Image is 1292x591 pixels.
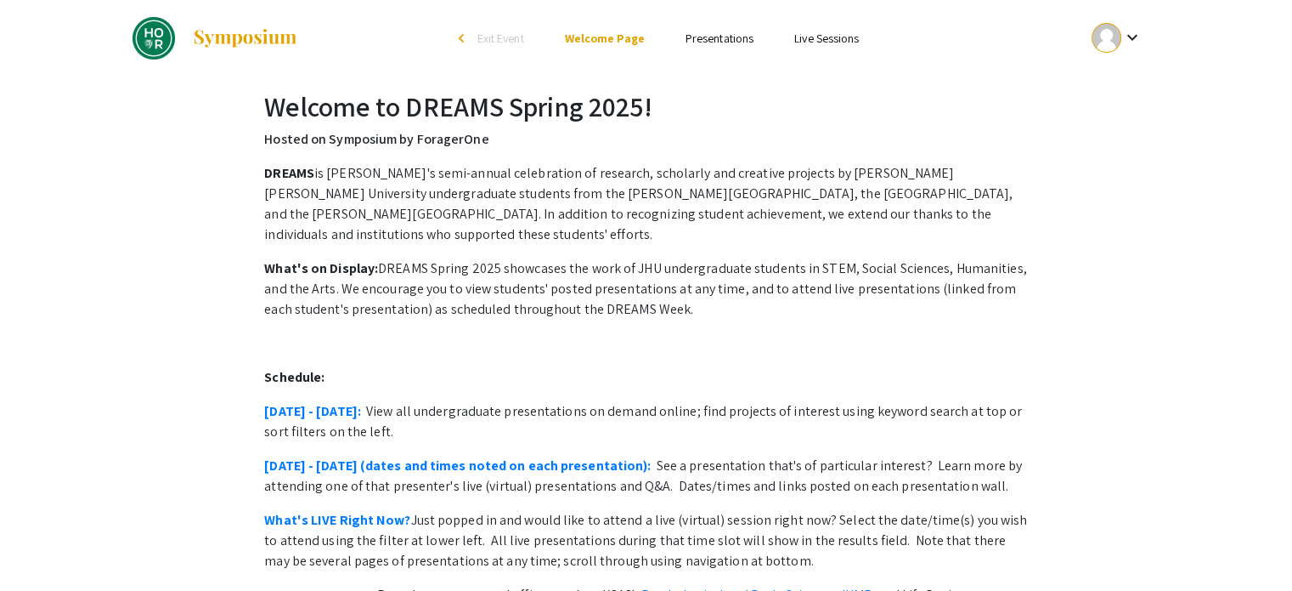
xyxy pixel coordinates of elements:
[477,31,524,46] span: Exit Event
[264,259,378,277] strong: What's on Display:
[264,164,314,182] strong: DREAMS
[685,31,753,46] a: Presentations
[264,129,1027,150] p: Hosted on Symposium by ForagerOne
[264,511,410,529] a: What's LIVE Right Now?
[794,31,859,46] a: Live Sessions
[264,401,1027,442] p: View all undergraduate presentations on demand online; find projects of interest using keyword se...
[565,31,645,46] a: Welcome Page
[1121,27,1142,48] mat-icon: Expand account dropdown
[459,33,469,43] div: arrow_back_ios
[192,28,298,48] img: Symposium by ForagerOne
[264,457,651,475] a: [DATE] - [DATE] (dates and times noted on each presentation):
[264,510,1027,571] p: Just popped in and would like to attend a live (virtual) session right now? Select the date/time(...
[264,368,324,386] strong: Schedule:
[1074,19,1159,57] button: Expand account dropdown
[264,259,1027,320] p: DREAMS Spring 2025 showcases the work of JHU undergraduate students in STEM, Social Sciences, Hum...
[264,402,361,420] a: [DATE] - [DATE]:
[13,514,72,578] iframe: Chat
[133,17,175,60] img: DREAMS Spring 2025
[133,17,298,60] a: DREAMS Spring 2025
[264,163,1027,245] p: is [PERSON_NAME]'s semi-annual celebration of research, scholarly and creative projects by [PERSO...
[264,90,1027,122] h2: Welcome to DREAMS Spring 2025!
[264,456,1027,497] p: See a presentation that's of particular interest? Learn more by attending one of that presenter's...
